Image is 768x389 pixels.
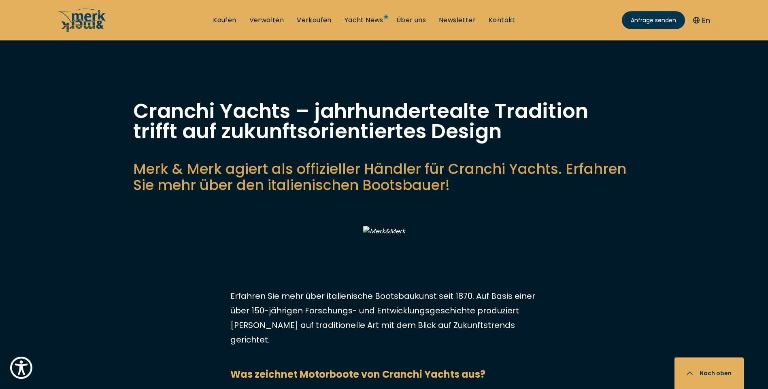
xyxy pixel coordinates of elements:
button: Show Accessibility Preferences [8,355,34,381]
button: Nach oben [674,357,744,389]
strong: Was zeichnet Motorboote von Cranchi Yachts aus? [230,368,485,381]
h1: Cranchi Yachts – jahrhundertealte Tradition trifft auf zukunftsorientiertes Design [133,101,635,142]
button: En [693,15,710,26]
a: Yacht News [345,16,383,25]
a: Verkaufen [297,16,332,25]
a: Newsletter [439,16,476,25]
img: Merk&Merk [363,226,405,236]
a: Verwalten [249,16,284,25]
a: Kaufen [213,16,236,25]
a: Anfrage senden [622,11,685,29]
a: Über uns [396,16,426,25]
span: Anfrage senden [631,16,676,25]
p: Merk & Merk agiert als offizieller Händler für Cranchi Yachts. Erfahren Sie mehr über den italien... [133,161,635,193]
a: Kontakt [489,16,515,25]
p: Erfahren Sie mehr über italienische Bootsbaukunst seit 1870. Auf Basis einer über 150-jährigen Fo... [230,289,538,347]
